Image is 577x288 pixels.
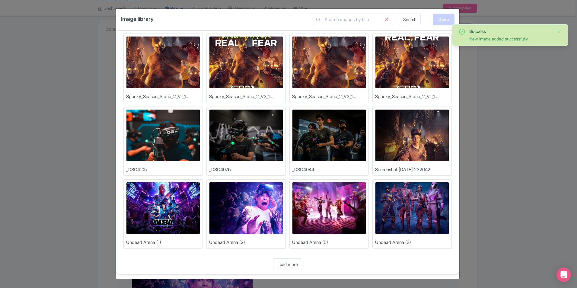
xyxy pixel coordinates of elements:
img: Spooky_Season_Static_2_V3_1080x1920_niyy09.jpg [292,36,366,88]
div: _DSC4044 [292,166,314,173]
div: Spooky_Season_Static_2_V1_1... [375,93,438,100]
div: Undead Arena (5) [292,239,328,246]
div: Spooky_Season_Static_2_V1_1... [126,93,190,100]
div: New Image added successfully [469,36,552,42]
button: Close [557,28,562,35]
img: Undead_Arena_5_bifhqu.jpg [292,182,366,234]
a: Load more [273,258,302,270]
img: Screenshot_2025-08-17_232042_zcsc7a.jpg [375,109,449,162]
div: Undead Arena (2) [209,239,245,246]
img: _DSC4075_orusmv.jpg [209,109,283,162]
img: Undead_Arena_3_s6tctf.jpg [375,182,449,234]
img: Spooky_Season_Static_2_V1_1080x1920_cfpgng.jpg [126,36,200,88]
a: Search [399,14,421,25]
div: Undead Arena (3) [375,239,411,246]
input: Search images by title [312,14,394,25]
div: Screenshot [DATE] 232042 [375,166,430,173]
div: Undead Arena (1) [126,239,161,246]
div: Spooky_Season_Static_2_V3_1... [292,93,356,100]
img: Spooky_Season_Static_2_V3_1080x1080_amzvc4.jpg [209,36,283,88]
div: Open Intercom Messenger [556,267,571,282]
div: _DSC4105 [126,166,147,173]
img: Undead_Arena_2_a1ibmb.jpg [209,182,283,234]
div: Spooky_Season_Static_2_V3_1... [209,93,273,100]
img: Undead_Arena_1_tqtocl.jpg [126,182,200,234]
img: Spooky_Season_Static_2_V1_1080x1080_xnexvf.jpg [375,36,449,88]
div: Done [433,14,454,25]
img: _DSC4105_xkwslt.jpg [126,109,200,162]
div: _DSC4075 [209,166,231,173]
img: _DSC4044_nrrqwh.jpg [292,109,366,162]
h4: Image library [121,14,154,24]
div: Success [469,28,552,34]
